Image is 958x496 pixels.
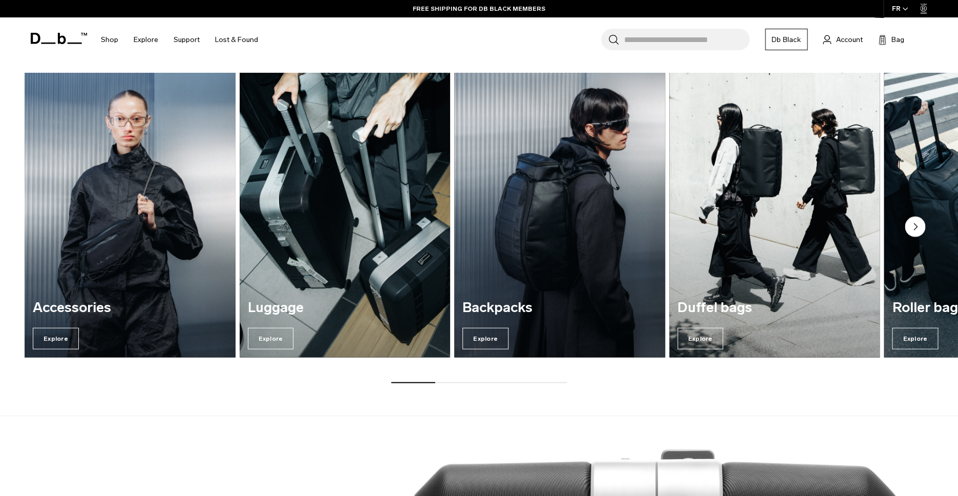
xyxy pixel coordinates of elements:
a: Accessories Explore [25,72,236,357]
a: Explore [134,22,158,58]
a: Account [823,33,863,46]
span: Explore [462,327,508,349]
a: Luggage Explore [240,72,451,357]
a: Support [174,22,200,58]
div: 4 / 7 [669,72,880,357]
h3: Duffel bags [677,300,872,315]
nav: Main Navigation [93,17,266,62]
div: 1 / 7 [25,72,236,357]
a: FREE SHIPPING FOR DB BLACK MEMBERS [413,4,545,13]
span: Explore [677,327,723,349]
span: Explore [248,327,294,349]
h3: Accessories [33,300,227,315]
div: 3 / 7 [454,72,665,357]
span: Account [836,34,863,45]
h3: Backpacks [462,300,657,315]
a: Lost & Found [215,22,258,58]
span: Bag [891,34,904,45]
a: Duffel bags Explore [669,72,880,357]
h3: Luggage [248,300,442,315]
button: Bag [878,33,904,46]
span: Explore [892,327,938,349]
a: Backpacks Explore [454,72,665,357]
a: Db Black [765,29,807,50]
div: 2 / 7 [240,72,451,357]
span: Explore [33,327,79,349]
button: Next slide [905,216,925,239]
a: Shop [101,22,118,58]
